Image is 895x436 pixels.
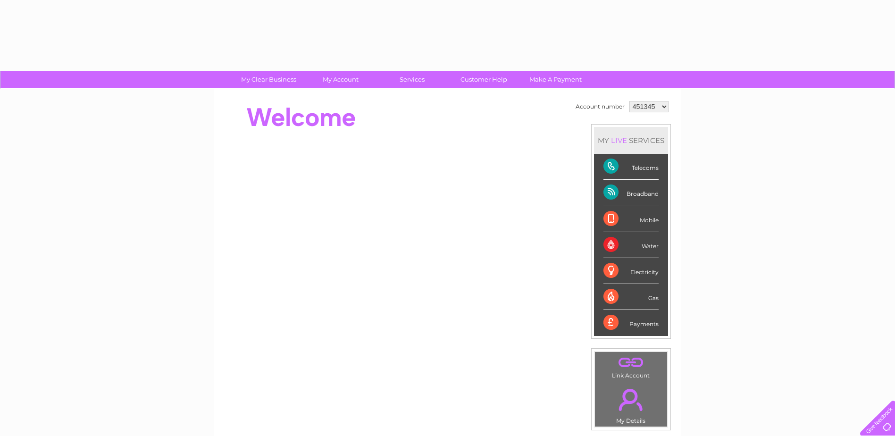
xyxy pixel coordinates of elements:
[603,310,659,335] div: Payments
[594,381,668,427] td: My Details
[603,284,659,310] div: Gas
[597,383,665,416] a: .
[594,127,668,154] div: MY SERVICES
[597,354,665,371] a: .
[609,136,629,145] div: LIVE
[603,206,659,232] div: Mobile
[594,352,668,381] td: Link Account
[517,71,594,88] a: Make A Payment
[445,71,523,88] a: Customer Help
[603,232,659,258] div: Water
[230,71,308,88] a: My Clear Business
[603,180,659,206] div: Broadband
[603,258,659,284] div: Electricity
[573,99,627,115] td: Account number
[373,71,451,88] a: Services
[301,71,379,88] a: My Account
[603,154,659,180] div: Telecoms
